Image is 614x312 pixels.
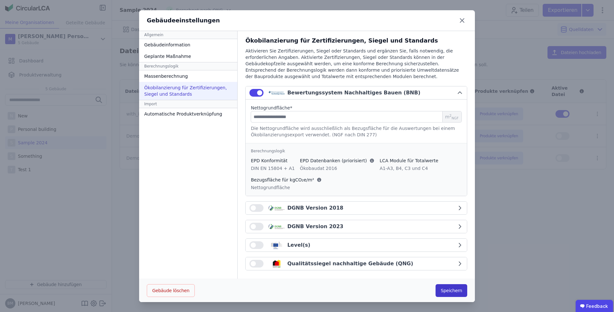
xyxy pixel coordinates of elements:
div: Die Nettogrundfläche wird ausschließlich als Bezugsfläche für die Auswertungen bei einem Ökobilan... [251,125,462,138]
div: A1-A3, B4, C3 und C4 [380,165,438,172]
span: m [445,114,459,120]
div: EPD Konformität [251,157,295,164]
div: Gebäudeinformation [139,39,237,51]
div: Allgemein [139,31,237,39]
button: Speichern [436,284,467,297]
span: EPD Datenbanken (priorisiert) [300,157,367,164]
img: levels_logo-Bv5juQb_.svg [269,241,285,249]
div: Automatische Produktverknüpfung [139,108,237,120]
div: Bewertungssystem Nachhaltiges Bauen (BNB) [287,89,420,97]
div: Ökobaudat 2016 [300,165,374,172]
div: Geplante Maßnahme [139,51,237,62]
div: Ökobilanzierung für Zertifizierungen, Siegel und Standards [245,36,467,45]
button: Qualitätssiegel nachhaltige Gebäude (QNG) [246,257,467,270]
sup: 2 [449,114,452,117]
div: Berechnungslogik [251,148,462,154]
button: Gebäude löschen [147,284,195,297]
button: Bewertungssystem Nachhaltiges Bauen (BNB) [246,86,467,100]
div: DGNB Version 2018 [287,204,343,212]
div: Ökobilanzierung für Zertifizierungen, Siegel und Standards [139,82,237,100]
div: Gebäudeeinstellungen [147,16,220,25]
div: Nettogrundfläche [251,184,322,191]
button: DGNB Version 2023 [246,220,467,233]
sub: NGF [452,116,459,120]
img: dgnb_logo-x_03lAI3.svg [269,204,285,212]
div: Aktivieren Sie Zertifizierungen, Siegel oder Standards und ergänzen Sie, falls notwendig, die erf... [245,48,467,86]
img: bnb_logo-CNxcAojW.svg [269,89,285,97]
label: audits.requiredField [251,105,292,111]
div: Massenberechnung [139,70,237,82]
div: Qualitätssiegel nachhaltige Gebäude (QNG) [287,260,413,268]
div: Berechnungslogik [139,62,237,70]
div: Level(s) [287,241,310,249]
div: DGNB Version 2023 [287,223,343,230]
button: Level(s) [246,239,467,252]
img: dgnb_logo-x_03lAI3.svg [269,223,285,230]
div: LCA Module für Totalwerte [380,157,438,164]
button: DGNB Version 2018 [246,202,467,214]
div: Import [139,100,237,108]
img: qng_logo-BKTGsvz4.svg [269,260,285,268]
div: DIN EN 15804 + A1 [251,165,295,172]
div: Bezugsfläche für kgCO₂e/m² [251,177,322,183]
